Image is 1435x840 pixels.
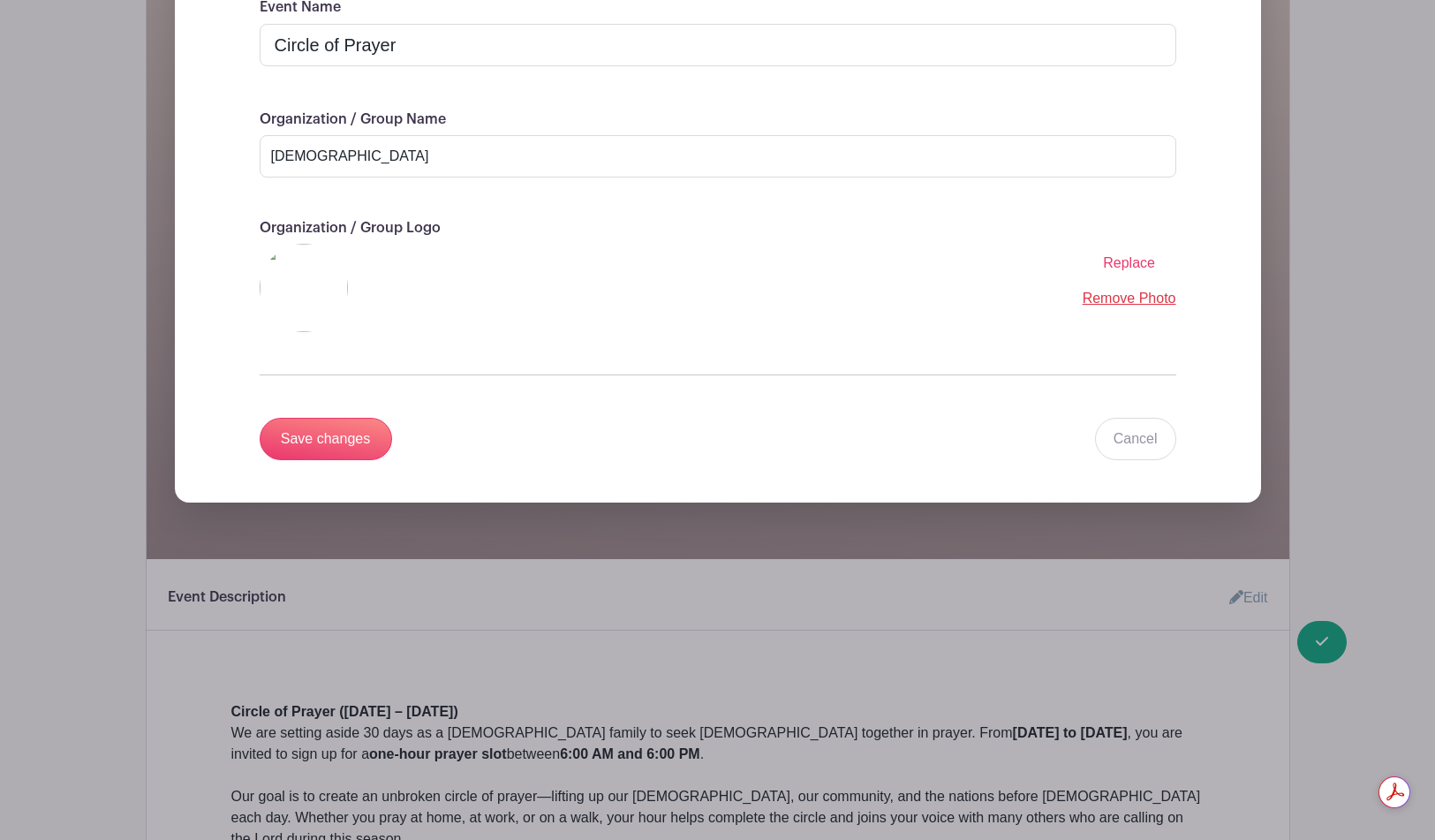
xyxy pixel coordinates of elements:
[1083,291,1176,306] a: Remove Photo
[1095,418,1176,460] a: Cancel
[1103,255,1155,270] span: Replace
[260,220,1176,237] p: Organization / Group Logo
[260,111,446,128] label: Organization / Group Name
[260,418,392,460] input: Save changes
[260,244,348,332] img: AppIcon.png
